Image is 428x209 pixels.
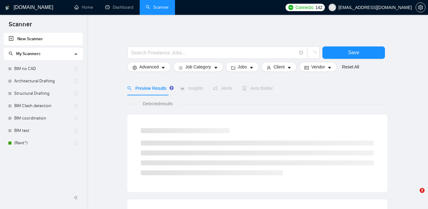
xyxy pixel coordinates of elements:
span: Insights [180,86,203,91]
a: setting [416,5,426,10]
span: holder [73,103,78,108]
button: userClientcaret-down [261,62,297,72]
span: 2 [420,188,425,193]
span: info-circle [299,51,303,55]
a: Structural Drafting [14,87,73,100]
span: Vendor [311,63,325,70]
span: caret-down [214,65,218,70]
span: loading [311,51,316,56]
a: Reset All [342,63,359,70]
span: holder [73,79,78,84]
span: Alerts [213,86,232,91]
span: search [9,51,13,56]
span: idcard [304,65,309,70]
input: Search Freelance Jobs... [131,49,296,57]
span: search [127,86,132,90]
button: folderJobscaret-down [226,62,259,72]
span: Client [273,63,285,70]
a: BIM test [14,124,73,137]
button: setting [416,2,426,12]
span: Jobs [238,63,247,70]
img: logo [5,3,10,13]
a: New Scanner [9,33,78,45]
div: Tooltip anchor [169,85,174,91]
li: BIM coordination [4,112,83,124]
span: Save [348,49,359,56]
a: dashboardDashboard [105,5,133,10]
span: user [330,5,334,10]
a: BIM coordination [14,112,73,124]
a: Architectural Drafting [14,75,73,87]
span: bars [178,65,183,70]
a: BIM no CAD [14,63,73,75]
span: holder [73,128,78,133]
span: Detected results [138,100,177,107]
button: idcardVendorcaret-down [299,62,337,72]
span: caret-down [161,65,165,70]
span: holder [73,91,78,96]
span: My Scanners [16,51,41,56]
span: double-left [74,194,80,201]
span: caret-down [327,65,332,70]
span: robot [242,86,247,90]
button: barsJob Categorycaret-down [173,62,223,72]
span: Job Category [185,63,211,70]
span: caret-down [287,65,291,70]
span: setting [416,5,425,10]
li: BIM no CAD [4,63,83,75]
span: holder [73,66,78,71]
li: Structural Drafting [4,87,83,100]
span: Preview Results [127,86,170,91]
span: Advanced [139,63,159,70]
iframe: Intercom live chat [407,188,422,203]
span: folder [231,65,235,70]
span: Connects: [295,4,314,11]
span: holder [73,116,78,121]
button: settingAdvancedcaret-down [127,62,171,72]
li: (Revit*) [4,137,83,149]
span: holder [73,141,78,146]
li: New Scanner [4,33,83,45]
a: (Revit*) [14,137,73,149]
span: caret-down [249,65,254,70]
a: BIM Clash detection [14,100,73,112]
span: Scanner [4,20,37,33]
li: BIM Clash detection [4,100,83,112]
span: area-chart [180,86,185,90]
li: BIM test [4,124,83,137]
span: notification [213,86,217,90]
li: Architectural Drafting [4,75,83,87]
a: searchScanner [146,5,169,10]
img: upwork-logo.png [288,5,293,10]
a: homeHome [74,5,93,10]
span: Auto Bidder [242,86,273,91]
button: Save [322,46,385,59]
span: setting [133,65,137,70]
span: user [267,65,271,70]
span: My Scanners [9,51,41,56]
span: 142 [315,4,322,11]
